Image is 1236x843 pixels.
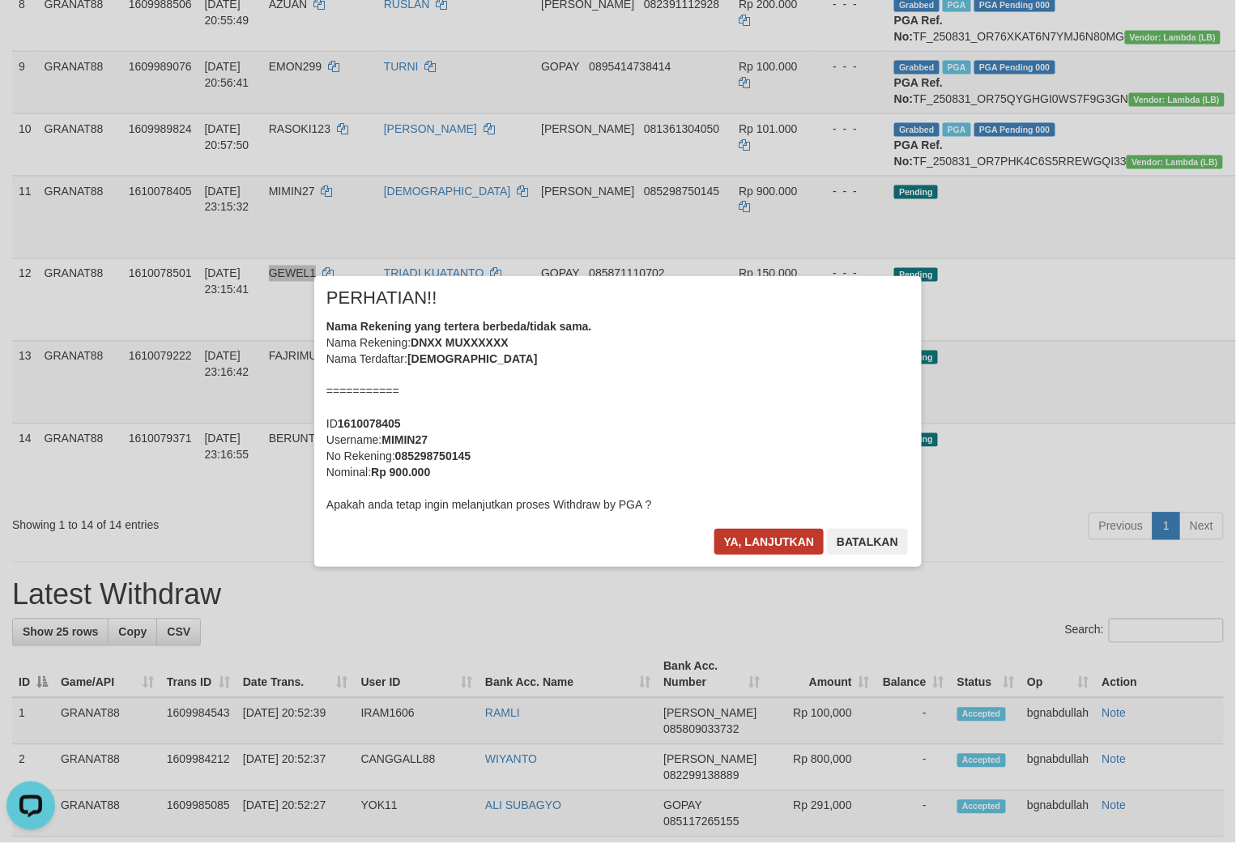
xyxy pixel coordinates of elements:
span: PERHATIAN!! [326,290,437,306]
button: Ya, lanjutkan [714,529,825,555]
button: Open LiveChat chat widget [6,6,55,55]
b: MIMIN27 [381,433,428,446]
div: Nama Rekening: Nama Terdaftar: =========== ID Username: No Rekening: Nominal: Apakah anda tetap i... [326,318,910,513]
b: Nama Rekening yang tertera berbeda/tidak sama. [326,320,592,333]
b: 1610078405 [338,417,401,430]
b: Rp 900.000 [371,466,430,479]
button: Batalkan [827,529,908,555]
b: DNXX MUXXXXXX [411,336,509,349]
b: 085298750145 [395,449,471,462]
b: [DEMOGRAPHIC_DATA] [407,352,537,365]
